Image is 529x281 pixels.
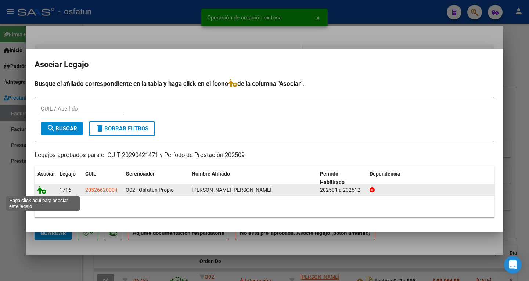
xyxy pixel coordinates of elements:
datatable-header-cell: Dependencia [367,166,495,190]
button: Buscar [41,122,83,135]
span: Dependencia [370,171,400,177]
div: Open Intercom Messenger [504,256,522,274]
span: Periodo Habilitado [320,171,345,185]
div: 1 registros [35,199,494,217]
span: Asociar [37,171,55,177]
datatable-header-cell: CUIL [82,166,123,190]
mat-icon: delete [96,124,104,133]
span: 1716 [60,187,71,193]
span: Borrar Filtros [96,125,148,132]
div: 202501 a 202512 [320,186,364,194]
span: Gerenciador [126,171,155,177]
datatable-header-cell: Legajo [57,166,82,190]
span: Nombre Afiliado [192,171,230,177]
span: CUIL [85,171,96,177]
h4: Busque el afiliado correspondiente en la tabla y haga click en el ícono de la columna "Asociar". [35,79,494,89]
datatable-header-cell: Gerenciador [123,166,189,190]
span: Legajo [60,171,76,177]
span: 20526620004 [85,187,118,193]
datatable-header-cell: Nombre Afiliado [189,166,317,190]
datatable-header-cell: Periodo Habilitado [317,166,367,190]
span: O02 - Osfatun Propio [126,187,174,193]
h2: Asociar Legajo [35,58,494,72]
button: Borrar Filtros [89,121,155,136]
datatable-header-cell: Asociar [35,166,57,190]
p: Legajos aprobados para el CUIT 20290421471 y Período de Prestación 202509 [35,151,494,160]
mat-icon: search [47,124,55,133]
span: LECOQUE CARAM ELIAS LAUTARO [192,187,271,193]
span: Buscar [47,125,77,132]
